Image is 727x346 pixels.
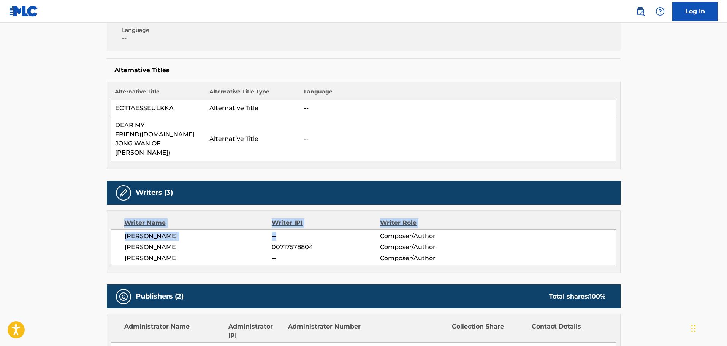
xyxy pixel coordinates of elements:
[111,117,206,161] td: DEAR MY FRIEND([DOMAIN_NAME] JONG WAN OF [PERSON_NAME])
[691,317,696,340] div: 드래그
[689,310,727,346] div: 채팅 위젯
[136,188,173,197] h5: Writers (3)
[206,100,300,117] td: Alternative Title
[589,293,605,300] span: 100 %
[272,254,380,263] span: --
[633,4,648,19] a: Public Search
[119,188,128,197] img: Writers
[672,2,718,21] a: Log In
[206,117,300,161] td: Alternative Title
[452,322,526,340] div: Collection Share
[122,34,245,43] span: --
[300,88,616,100] th: Language
[380,232,478,241] span: Composer/Author
[272,232,380,241] span: --
[125,243,272,252] span: [PERSON_NAME]
[125,232,272,241] span: [PERSON_NAME]
[380,243,478,252] span: Composer/Author
[228,322,282,340] div: Administrator IPI
[114,66,613,74] h5: Alternative Titles
[272,218,380,228] div: Writer IPI
[300,100,616,117] td: --
[122,26,245,34] span: Language
[111,100,206,117] td: EOTTAESSEULKKA
[549,292,605,301] div: Total shares:
[119,292,128,301] img: Publishers
[300,117,616,161] td: --
[653,4,668,19] div: Help
[124,322,223,340] div: Administrator Name
[656,7,665,16] img: help
[288,322,362,340] div: Administrator Number
[380,254,478,263] span: Composer/Author
[532,322,605,340] div: Contact Details
[689,310,727,346] iframe: Chat Widget
[111,88,206,100] th: Alternative Title
[380,218,478,228] div: Writer Role
[125,254,272,263] span: [PERSON_NAME]
[136,292,184,301] h5: Publishers (2)
[9,6,38,17] img: MLC Logo
[124,218,272,228] div: Writer Name
[636,7,645,16] img: search
[272,243,380,252] span: 00717578804
[206,88,300,100] th: Alternative Title Type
